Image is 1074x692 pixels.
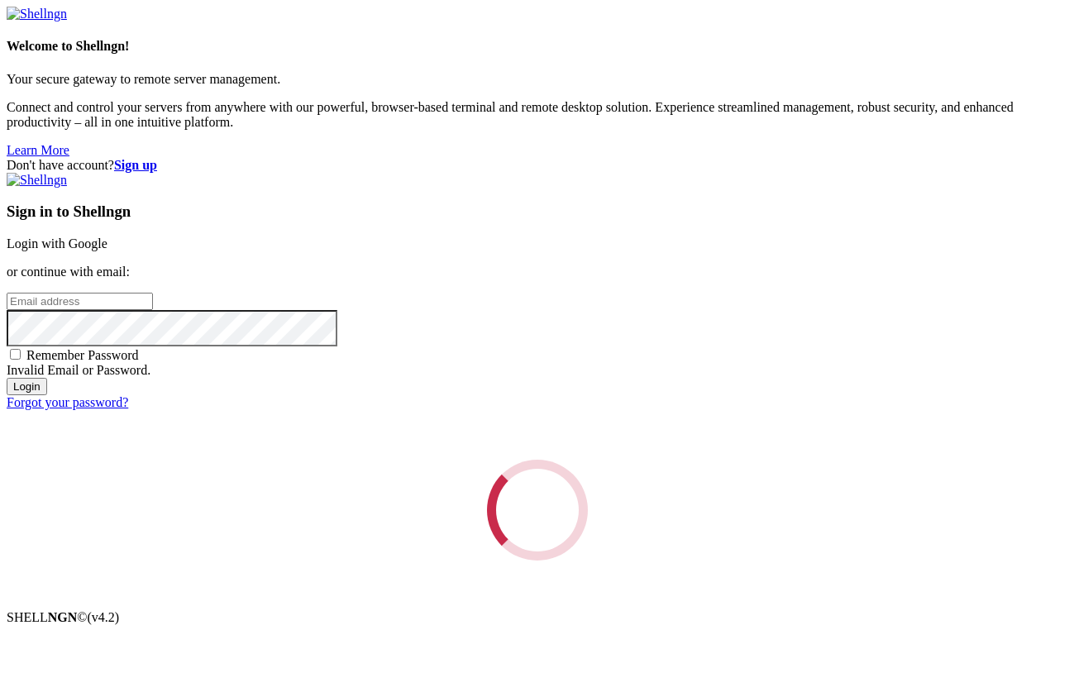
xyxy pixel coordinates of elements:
[487,460,588,561] div: Loading...
[7,173,67,188] img: Shellngn
[48,610,78,624] b: NGN
[88,610,120,624] span: 4.2.0
[7,39,1067,54] h4: Welcome to Shellngn!
[7,363,1067,378] div: Invalid Email or Password.
[7,236,107,251] a: Login with Google
[7,7,67,21] img: Shellngn
[7,610,119,624] span: SHELL ©
[7,100,1067,130] p: Connect and control your servers from anywhere with our powerful, browser-based terminal and remo...
[7,203,1067,221] h3: Sign in to Shellngn
[7,265,1067,279] p: or continue with email:
[7,72,1067,87] p: Your secure gateway to remote server management.
[7,158,1067,173] div: Don't have account?
[26,348,139,362] span: Remember Password
[7,395,128,409] a: Forgot your password?
[7,143,69,157] a: Learn More
[7,378,47,395] input: Login
[7,293,153,310] input: Email address
[114,158,157,172] a: Sign up
[10,349,21,360] input: Remember Password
